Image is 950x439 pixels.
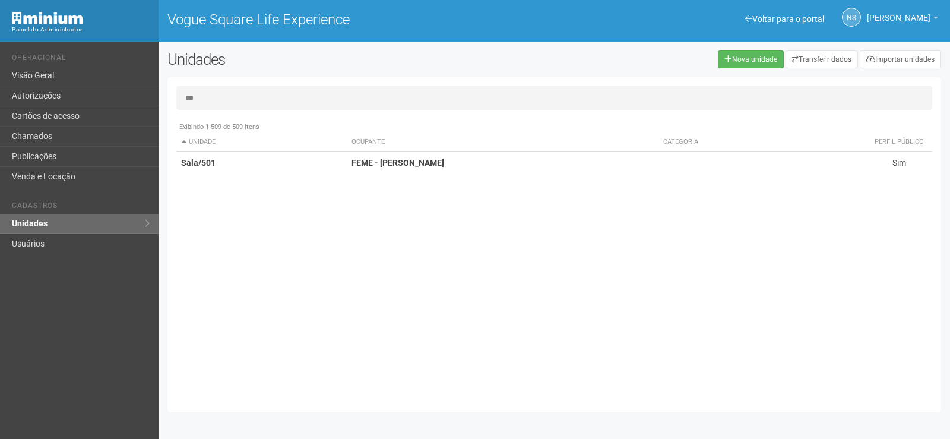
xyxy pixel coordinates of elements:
[718,50,784,68] a: Nova unidade
[12,53,150,66] li: Operacional
[12,12,83,24] img: Minium
[167,12,546,27] h1: Vogue Square Life Experience
[12,24,150,35] div: Painel do Administrador
[167,50,480,68] h2: Unidades
[892,158,906,168] span: Sim
[658,132,866,152] th: Categoria: activate to sort column ascending
[860,50,941,68] a: Importar unidades
[12,201,150,214] li: Cadastros
[176,122,932,132] div: Exibindo 1-509 de 509 itens
[176,132,347,152] th: Unidade: activate to sort column descending
[347,132,658,152] th: Ocupante: activate to sort column ascending
[842,8,861,27] a: NS
[351,158,444,168] strong: FEME - [PERSON_NAME]
[745,14,824,24] a: Voltar para o portal
[181,158,216,168] strong: Sala/501
[786,50,858,68] a: Transferir dados
[866,132,932,152] th: Perfil público: activate to sort column ascending
[867,15,938,24] a: [PERSON_NAME]
[867,2,930,23] span: Nicolle Silva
